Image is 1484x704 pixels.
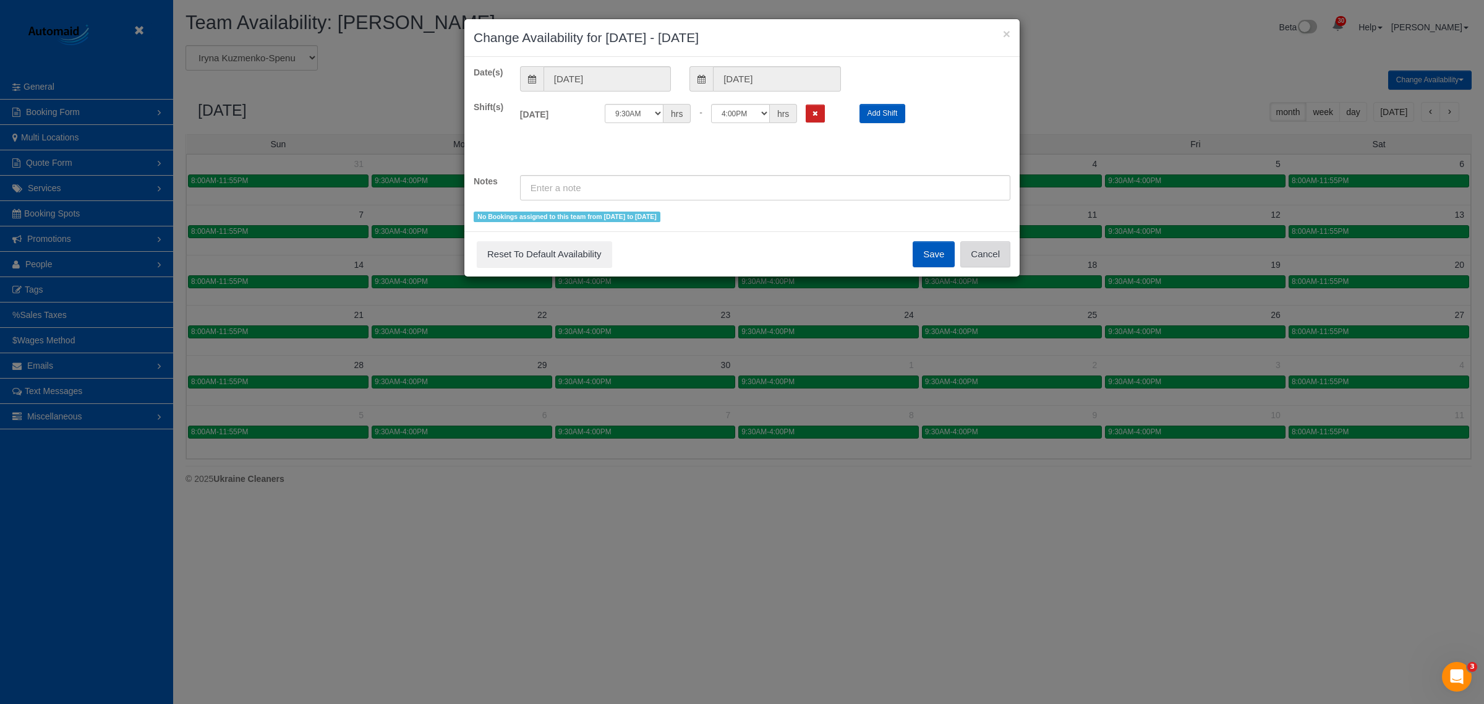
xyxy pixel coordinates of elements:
iframe: Intercom live chat [1442,662,1472,692]
button: Add Shift [859,104,906,123]
button: Save [913,241,955,267]
input: Enter a note [520,175,1010,200]
label: Shift(s) [464,101,511,113]
button: Remove Shift [806,105,825,122]
span: hrs [770,104,797,123]
button: × [1003,27,1010,40]
label: Date(s) [464,66,511,79]
span: hrs [663,104,691,123]
span: No Bookings assigned to this team from [DATE] to [DATE] [474,212,660,222]
sui-modal: Change Availability for 09/12/2025 - 09/12/2025 [464,19,1020,277]
label: [DATE] [511,104,595,121]
span: - [699,108,702,118]
input: To [713,66,840,92]
h3: Change Availability for [DATE] - [DATE] [474,28,1010,47]
label: Notes [464,175,511,187]
button: Cancel [960,241,1010,267]
span: 3 [1467,662,1477,672]
input: From [544,66,671,92]
button: Reset To Default Availability [477,241,612,267]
